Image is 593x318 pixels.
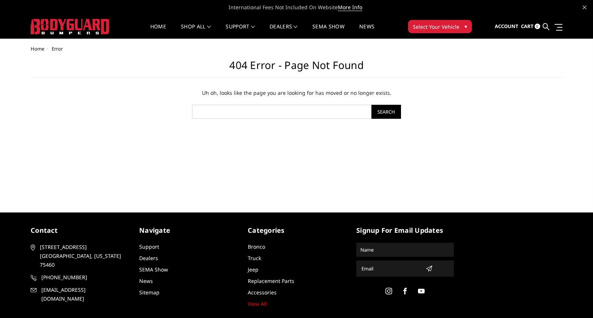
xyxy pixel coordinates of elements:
[31,225,128,235] h5: contact
[139,289,160,296] a: Sitemap
[31,45,44,52] a: Home
[150,24,166,38] a: Home
[413,23,459,31] span: Select Your Vehicle
[31,59,562,77] h1: 404 Error - Page not found
[248,243,265,250] a: Bronco
[270,24,298,38] a: Dealers
[312,24,345,38] a: SEMA Show
[31,19,110,34] img: BODYGUARD BUMPERS
[248,255,261,262] a: Truck
[248,277,294,284] a: Replacement Parts
[41,273,127,282] span: [PHONE_NUMBER]
[41,286,127,303] span: [EMAIL_ADDRESS][DOMAIN_NAME]
[139,266,168,273] a: SEMA Show
[40,243,126,269] span: [STREET_ADDRESS] [GEOGRAPHIC_DATA], [US_STATE] 75460
[465,23,467,30] span: ▾
[521,17,540,37] a: Cart 0
[521,23,534,30] span: Cart
[139,277,153,284] a: News
[122,89,471,97] p: Uh oh, looks like the page you are looking for has moved or no longer exists.
[248,225,345,235] h5: Categories
[495,23,518,30] span: Account
[31,273,128,282] a: [PHONE_NUMBER]
[139,243,159,250] a: Support
[139,255,158,262] a: Dealers
[495,17,518,37] a: Account
[338,4,362,11] a: More Info
[248,300,267,307] a: View All
[248,289,277,296] a: Accessories
[357,244,453,256] input: Name
[139,225,237,235] h5: Navigate
[371,105,401,119] input: Search
[248,266,258,273] a: Jeep
[52,45,63,52] span: Error
[31,286,128,303] a: [EMAIL_ADDRESS][DOMAIN_NAME]
[535,24,540,29] span: 0
[359,24,374,38] a: News
[181,24,211,38] a: shop all
[408,20,472,33] button: Select Your Vehicle
[226,24,255,38] a: Support
[359,263,423,274] input: Email
[356,225,454,235] h5: signup for email updates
